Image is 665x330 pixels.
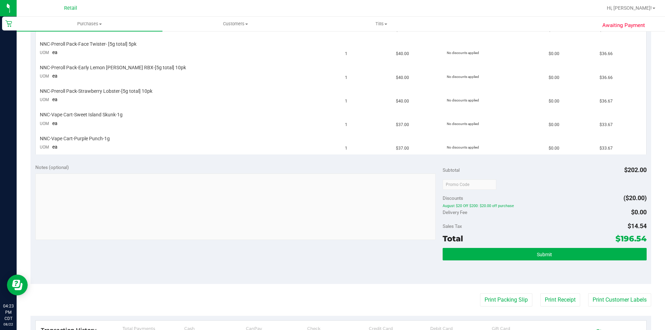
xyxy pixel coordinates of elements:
button: Print Packing Slip [480,293,532,306]
span: 1 [345,74,347,81]
span: No discounts applied [447,98,479,102]
span: NNC-Vape Cart-Sweet Island Skunk-1g [40,112,123,118]
span: Purchases [17,21,162,27]
span: Submit [537,252,552,257]
a: Customers [162,17,308,31]
inline-svg: Retail [5,20,12,27]
span: No discounts applied [447,145,479,149]
span: $37.00 [396,145,409,152]
span: Hi, [PERSON_NAME]! [607,5,652,11]
span: No discounts applied [447,51,479,55]
span: $36.66 [600,74,613,81]
span: 1 [345,145,347,152]
span: Awaiting Payment [602,21,645,29]
span: Total [443,234,463,243]
span: ea [52,121,57,126]
span: UOM [40,97,49,102]
span: $0.00 [549,74,559,81]
span: $0.00 [631,208,647,216]
input: Promo Code [443,179,496,190]
span: $36.67 [600,98,613,105]
button: Print Customer Labels [588,293,651,306]
span: $0.00 [549,122,559,128]
span: $14.54 [628,222,647,230]
span: Tills [309,21,454,27]
p: 04:23 PM CDT [3,303,14,322]
span: UOM [40,145,49,150]
button: Submit [443,248,646,260]
span: 1 [345,98,347,105]
span: $36.66 [600,51,613,57]
span: No discounts applied [447,122,479,126]
span: $40.00 [396,51,409,57]
span: 1 [345,51,347,57]
span: $40.00 [396,98,409,105]
span: Customers [163,21,308,27]
iframe: Resource center [7,275,28,295]
span: $0.00 [549,145,559,152]
span: ea [52,73,57,79]
span: ea [52,97,57,102]
button: Print Receipt [540,293,580,306]
span: Delivery Fee [443,209,467,215]
span: $202.00 [624,166,647,173]
p: 08/22 [3,322,14,327]
span: NNC-Preroll Pack-Strawberry Lobster-[5g total] 10pk [40,88,152,95]
span: 1 [345,122,347,128]
span: UOM [40,74,49,79]
span: Subtotal [443,167,460,173]
span: Notes (optional) [35,164,69,170]
span: $0.00 [549,51,559,57]
span: $33.67 [600,122,613,128]
span: $40.00 [396,74,409,81]
span: ea [52,50,57,55]
span: ($20.00) [623,194,647,202]
span: NNC-Preroll Pack-Face Twister- [5g total] 5pk [40,41,136,47]
span: $33.67 [600,145,613,152]
span: NNC-Vape Cart-Purple Punch-1g [40,135,110,142]
span: $0.00 [549,98,559,105]
span: Sales Tax [443,223,462,229]
span: NNC-Preroll Pack-Early Lemon [PERSON_NAME] RBX-[5g total] 10pk [40,64,186,71]
a: Tills [308,17,454,31]
span: August $20 Off $200: $20.00 off purchase [443,204,646,208]
span: Retail [64,5,77,11]
span: ea [52,144,57,150]
span: No discounts applied [447,75,479,79]
a: Purchases [17,17,162,31]
span: UOM [40,50,49,55]
span: UOM [40,121,49,126]
span: Discounts [443,192,463,204]
span: $37.00 [396,122,409,128]
span: $196.54 [615,234,647,243]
